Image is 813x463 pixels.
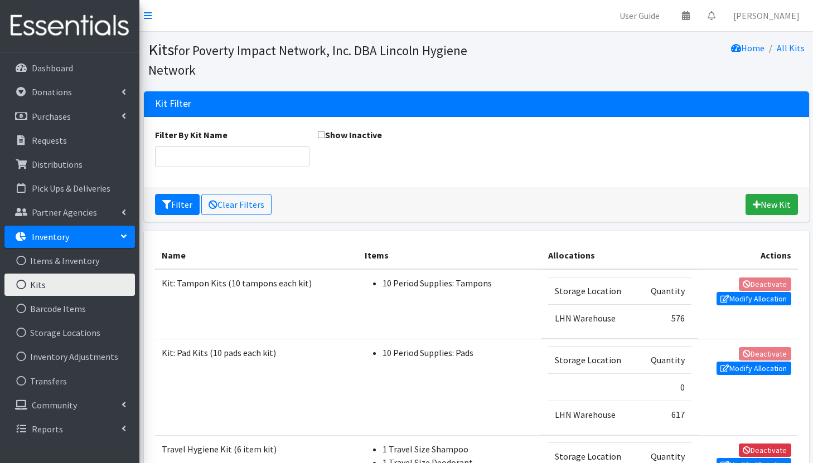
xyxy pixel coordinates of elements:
a: Kits [4,274,135,296]
input: Show Inactive [318,131,325,138]
a: Clear Filters [201,194,272,215]
p: Pick Ups & Deliveries [32,183,110,194]
li: 10 Period Supplies: Pads [383,346,535,359]
td: Quantity [638,347,691,374]
a: Pick Ups & Deliveries [4,177,135,199]
a: [PERSON_NAME] [724,4,809,27]
p: Partner Agencies [32,207,97,218]
p: Requests [32,135,67,146]
a: Deactivate [739,443,791,457]
a: Reports [4,418,135,440]
a: User Guide [611,4,669,27]
td: 617 [638,401,691,428]
a: Transfers [4,370,135,392]
th: Actions [698,242,798,269]
h3: Kit Filter [155,98,191,110]
a: Dashboard [4,57,135,79]
p: Purchases [32,111,71,122]
p: Inventory [32,231,69,242]
td: LHN Warehouse [548,401,638,428]
a: Requests [4,129,135,152]
a: Inventory Adjustments [4,345,135,368]
td: Storage Location [548,277,638,305]
a: Inventory [4,226,135,248]
td: Storage Location [548,347,638,374]
td: Kit: Tampon Kits (10 tampons each kit) [155,269,358,339]
th: Allocations [541,242,698,269]
a: Donations [4,81,135,103]
a: Distributions [4,153,135,176]
li: 10 Period Supplies: Tampons [383,276,535,290]
label: Show Inactive [318,128,382,142]
label: Filter By Kit Name [155,128,228,142]
a: Home [731,42,764,53]
td: Quantity [638,277,691,305]
p: Dashboard [32,62,73,74]
li: 1 Travel Size Shampoo [383,442,535,456]
button: Filter [155,194,200,215]
a: New Kit [746,194,798,215]
a: Modify Allocation [717,362,791,375]
td: Kit: Pad Kits (10 pads each kit) [155,339,358,435]
td: 0 [638,374,691,401]
a: Purchases [4,105,135,128]
small: for Poverty Impact Network, Inc. DBA Lincoln Hygiene Network [148,42,467,78]
p: Community [32,399,77,411]
p: Reports [32,423,63,435]
p: Donations [32,86,72,98]
a: Modify Allocation [717,292,791,305]
th: Name [155,242,358,269]
a: Community [4,394,135,416]
a: Storage Locations [4,321,135,344]
img: HumanEssentials [4,7,135,45]
a: Items & Inventory [4,250,135,272]
a: Barcode Items [4,298,135,320]
td: 576 [638,305,691,332]
td: LHN Warehouse [548,305,638,332]
a: Partner Agencies [4,201,135,223]
th: Items [358,242,542,269]
p: Distributions [32,159,83,170]
a: All Kits [777,42,805,53]
h1: Kits [148,40,472,79]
